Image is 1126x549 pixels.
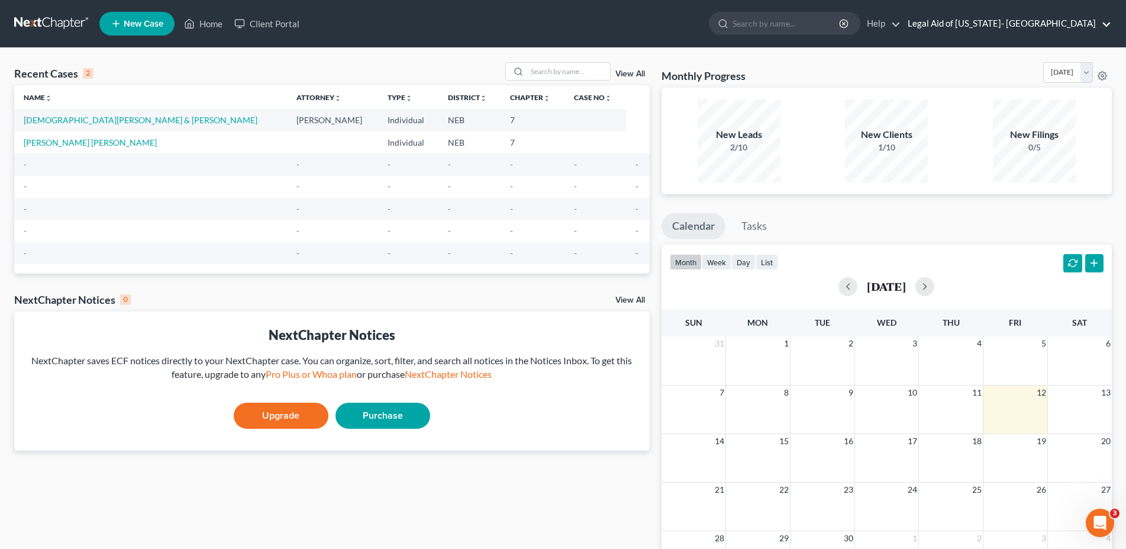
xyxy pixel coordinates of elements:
[976,531,983,545] span: 2
[24,248,27,258] span: -
[228,13,305,34] a: Client Portal
[501,131,564,153] td: 7
[976,336,983,351] span: 4
[615,296,645,304] a: View All
[266,368,357,380] a: Pro Plus or Whoa plan
[943,317,960,328] span: Thu
[448,159,451,169] span: -
[388,204,391,214] span: -
[1040,531,1047,545] span: 3
[783,386,790,400] span: 8
[993,142,1076,153] div: 0/5
[527,63,610,80] input: Search by name...
[24,226,27,236] span: -
[574,248,577,258] span: -
[574,159,577,169] span: -
[438,109,501,131] td: NEB
[335,403,430,429] a: Purchase
[574,204,577,214] span: -
[906,434,918,448] span: 17
[605,95,612,102] i: unfold_more
[635,181,638,191] span: -
[448,204,451,214] span: -
[911,336,918,351] span: 3
[334,95,341,102] i: unfold_more
[867,280,906,293] h2: [DATE]
[296,204,299,214] span: -
[1105,336,1112,351] span: 6
[83,68,93,79] div: 2
[448,226,451,236] span: -
[45,95,52,102] i: unfold_more
[747,317,768,328] span: Mon
[24,326,640,344] div: NextChapter Notices
[24,204,27,214] span: -
[296,226,299,236] span: -
[574,226,577,236] span: -
[388,226,391,236] span: -
[845,128,928,142] div: New Clients
[378,131,438,153] td: Individual
[662,213,725,239] a: Calendar
[378,109,438,131] td: Individual
[480,95,487,102] i: unfold_more
[296,93,341,102] a: Attorneyunfold_more
[296,159,299,169] span: -
[698,142,780,153] div: 2/10
[388,159,391,169] span: -
[1072,317,1087,328] span: Sat
[1100,483,1112,497] span: 27
[388,93,412,102] a: Typeunfold_more
[635,204,638,214] span: -
[971,386,983,400] span: 11
[24,137,157,147] a: [PERSON_NAME] [PERSON_NAME]
[405,368,492,380] a: NextChapter Notices
[843,434,854,448] span: 16
[993,128,1076,142] div: New Filings
[510,93,550,102] a: Chapterunfold_more
[510,226,513,236] span: -
[438,131,501,153] td: NEB
[1035,434,1047,448] span: 19
[178,13,228,34] a: Home
[911,531,918,545] span: 1
[510,159,513,169] span: -
[731,254,756,270] button: day
[1100,434,1112,448] span: 20
[501,109,564,131] td: 7
[615,70,645,78] a: View All
[778,434,790,448] span: 15
[448,248,451,258] span: -
[906,386,918,400] span: 10
[1035,483,1047,497] span: 26
[510,248,513,258] span: -
[574,93,612,102] a: Case Nounfold_more
[670,254,702,270] button: month
[448,181,451,191] span: -
[662,69,746,83] h3: Monthly Progress
[574,181,577,191] span: -
[24,159,27,169] span: -
[756,254,778,270] button: list
[718,386,725,400] span: 7
[510,204,513,214] span: -
[234,403,328,429] a: Upgrade
[405,95,412,102] i: unfold_more
[1105,531,1112,545] span: 4
[1100,386,1112,400] span: 13
[847,386,854,400] span: 9
[714,483,725,497] span: 21
[287,109,378,131] td: [PERSON_NAME]
[847,336,854,351] span: 2
[120,294,131,305] div: 0
[698,128,780,142] div: New Leads
[877,317,896,328] span: Wed
[733,12,841,34] input: Search by name...
[124,20,163,28] span: New Case
[685,317,702,328] span: Sun
[448,93,487,102] a: Districtunfold_more
[24,354,640,381] div: NextChapter saves ECF notices directly to your NextChapter case. You can organize, sort, filter, ...
[1086,509,1114,537] iframe: Intercom live chat
[902,13,1111,34] a: Legal Aid of [US_STATE]- [GEOGRAPHIC_DATA]
[906,483,918,497] span: 24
